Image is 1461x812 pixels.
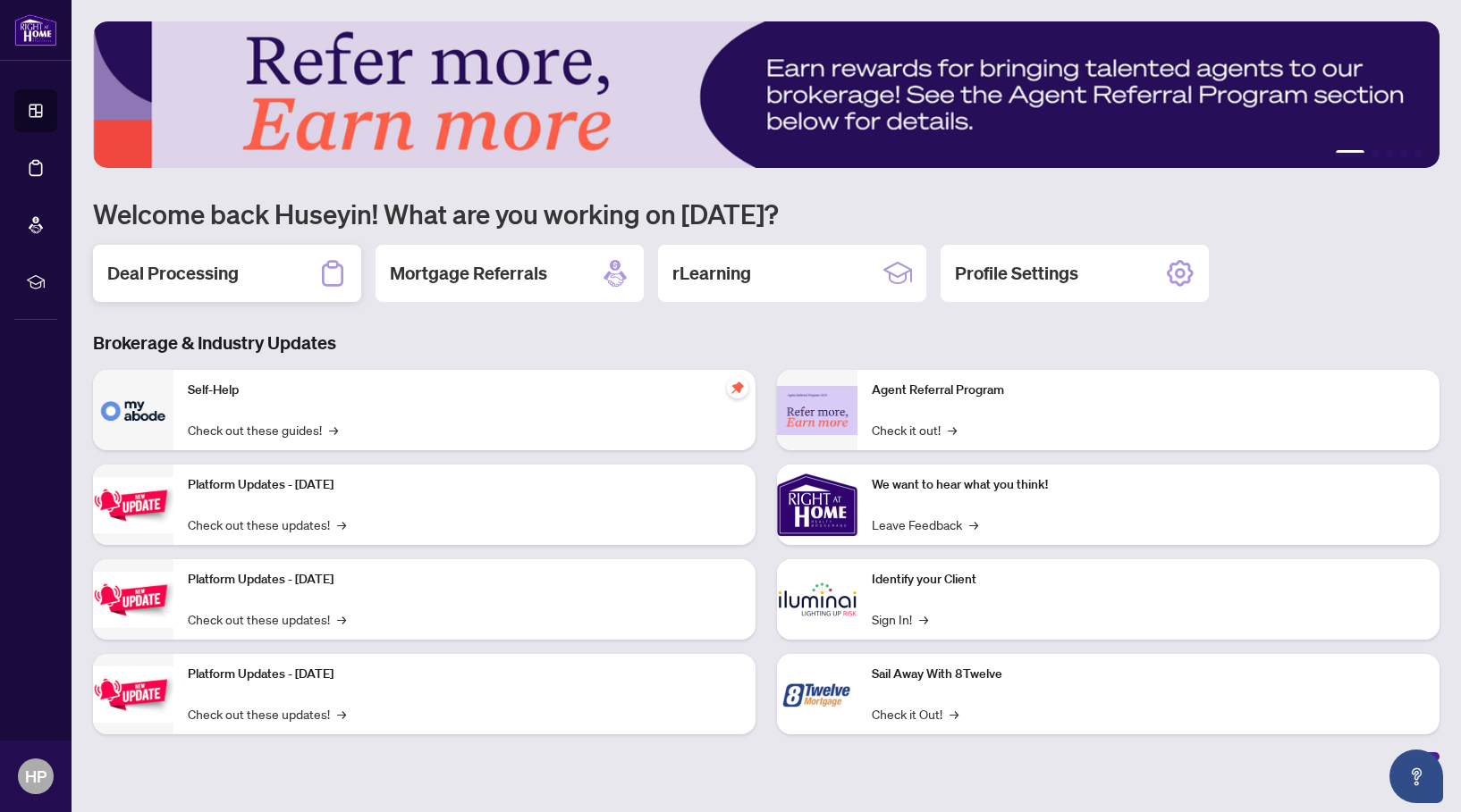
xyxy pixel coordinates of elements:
button: 3 [1386,150,1393,157]
span: → [337,704,346,724]
p: Identify your Client [872,570,1425,590]
a: Leave Feedback→ [872,515,978,534]
p: Platform Updates - [DATE] [188,475,741,495]
p: Sail Away With 8Twelve [872,665,1425,684]
a: Check it Out!→ [872,704,959,724]
button: 4 [1400,150,1407,157]
a: Check out these guides!→ [188,420,338,439]
a: Check out these updates!→ [188,704,346,724]
img: Platform Updates - July 8, 2025 [93,572,173,628]
span: → [919,609,928,629]
button: 2 [1372,150,1379,157]
a: Check it out!→ [872,420,957,439]
img: Platform Updates - June 23, 2025 [93,666,173,723]
img: We want to hear what you think! [777,465,857,545]
span: → [337,609,346,629]
p: We want to hear what you think! [872,475,1425,495]
h2: Mortgage Referrals [390,261,547,286]
a: Check out these updates!→ [188,515,346,534]
img: Identify your Client [777,559,857,640]
img: logo [14,13,57,46]
img: Slide 0 [93,21,1440,168]
span: → [329,420,338,439]
img: Agent Referral Program [777,386,857,435]
p: Self-Help [188,381,741,400]
img: Self-Help [93,370,173,450]
a: Check out these updates!→ [188,609,346,629]
span: → [950,704,959,724]
button: Open asap [1389,749,1443,803]
span: HP [25,764,46,789]
span: → [948,420,957,439]
img: Sail Away With 8Twelve [777,654,857,734]
button: 1 [1336,150,1364,157]
h3: Brokerage & Industry Updates [93,331,1440,356]
img: Platform Updates - July 21, 2025 [93,477,173,533]
h1: Welcome back Huseyin! What are you working on [DATE]? [93,197,1440,230]
h2: rLearning [672,261,751,286]
p: Platform Updates - [DATE] [188,570,741,590]
span: → [337,515,346,534]
button: 5 [1415,150,1422,157]
span: pushpin [727,377,748,398]
span: → [969,515,978,534]
a: Sign In!→ [872,609,928,629]
h2: Deal Processing [107,261,239,286]
p: Agent Referral Program [872,381,1425,400]
h2: Profile Settings [955,261,1078,286]
p: Platform Updates - [DATE] [188,665,741,684]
